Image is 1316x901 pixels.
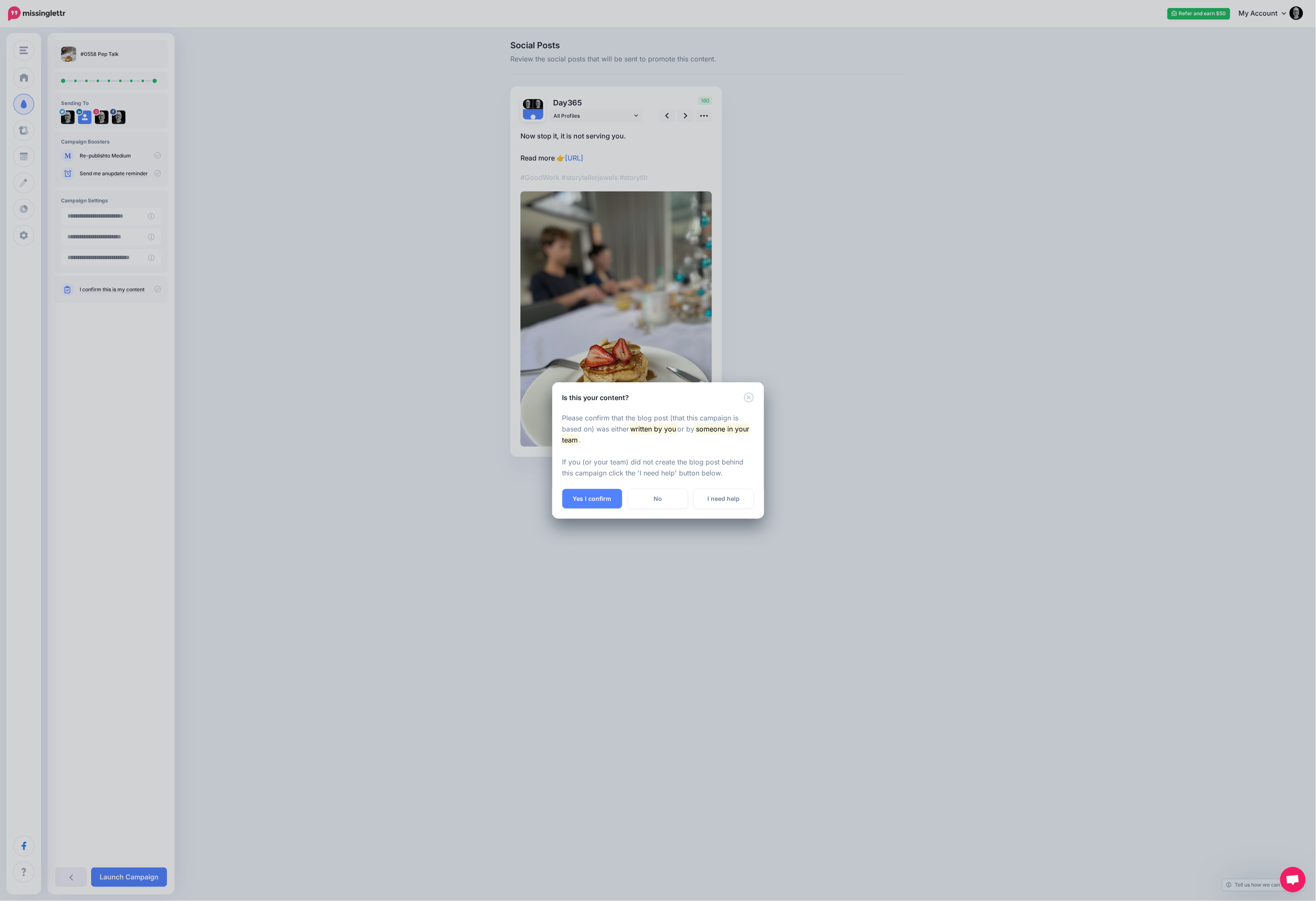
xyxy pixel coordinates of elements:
[629,423,678,434] mark: written by you
[628,489,688,509] a: No
[744,392,754,403] button: Close
[562,423,750,445] mark: someone in your team
[562,489,622,509] button: Yes I confirm
[562,392,629,403] h5: Is this your content?
[562,413,754,479] p: Please confirm that the blog post (that this campaign is based on) was either or by . If you (or ...
[694,489,754,509] a: I need help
